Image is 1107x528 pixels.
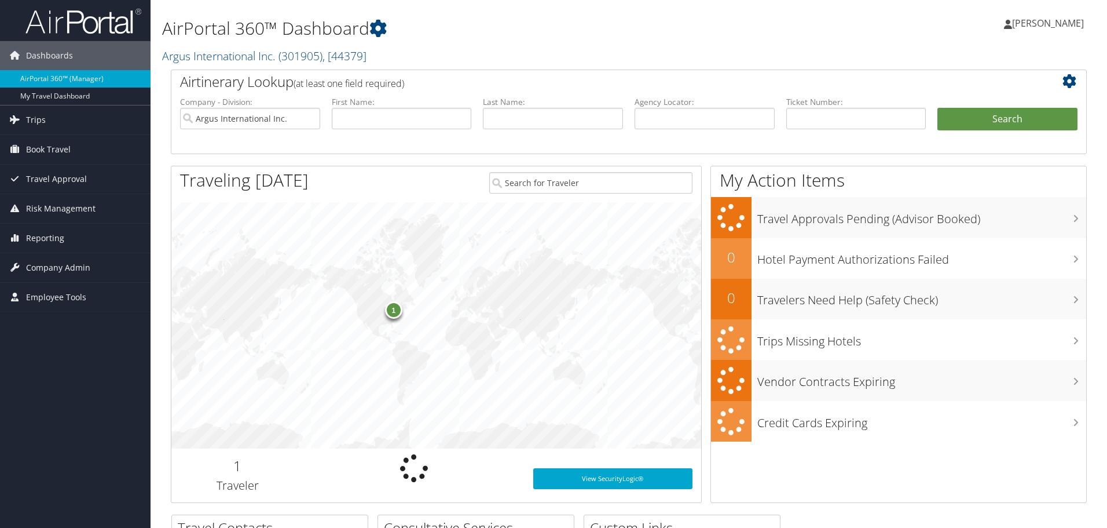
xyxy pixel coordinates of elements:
[180,456,295,476] h2: 1
[711,247,752,267] h2: 0
[757,368,1086,390] h3: Vendor Contracts Expiring
[162,16,785,41] h1: AirPortal 360™ Dashboard
[26,283,86,312] span: Employee Tools
[711,401,1086,442] a: Credit Cards Expiring
[1004,6,1095,41] a: [PERSON_NAME]
[1012,17,1084,30] span: [PERSON_NAME]
[26,135,71,164] span: Book Travel
[180,96,320,108] label: Company - Division:
[711,319,1086,361] a: Trips Missing Hotels
[757,286,1086,308] h3: Travelers Need Help (Safety Check)
[711,197,1086,238] a: Travel Approvals Pending (Advisor Booked)
[26,105,46,134] span: Trips
[26,41,73,70] span: Dashboards
[278,48,322,64] span: ( 301905 )
[322,48,366,64] span: , [ 44379 ]
[180,168,309,192] h1: Traveling [DATE]
[757,205,1086,227] h3: Travel Approvals Pending (Advisor Booked)
[711,288,752,308] h2: 0
[332,96,472,108] label: First Name:
[489,172,692,194] input: Search for Traveler
[180,72,1001,92] h2: Airtinerary Lookup
[26,194,96,223] span: Risk Management
[533,468,692,489] a: View SecurityLogic®
[757,246,1086,268] h3: Hotel Payment Authorizations Failed
[711,238,1086,279] a: 0Hotel Payment Authorizations Failed
[711,279,1086,319] a: 0Travelers Need Help (Safety Check)
[294,77,404,90] span: (at least one field required)
[711,360,1086,401] a: Vendor Contracts Expiring
[26,253,90,282] span: Company Admin
[26,224,64,253] span: Reporting
[162,48,366,64] a: Argus International Inc.
[180,478,295,494] h3: Traveler
[26,165,87,194] span: Travel Approval
[635,96,775,108] label: Agency Locator:
[937,108,1077,131] button: Search
[483,96,623,108] label: Last Name:
[711,168,1086,192] h1: My Action Items
[25,8,141,35] img: airportal-logo.png
[786,96,926,108] label: Ticket Number:
[757,409,1086,431] h3: Credit Cards Expiring
[757,327,1086,349] h3: Trips Missing Hotels
[385,301,402,318] div: 1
